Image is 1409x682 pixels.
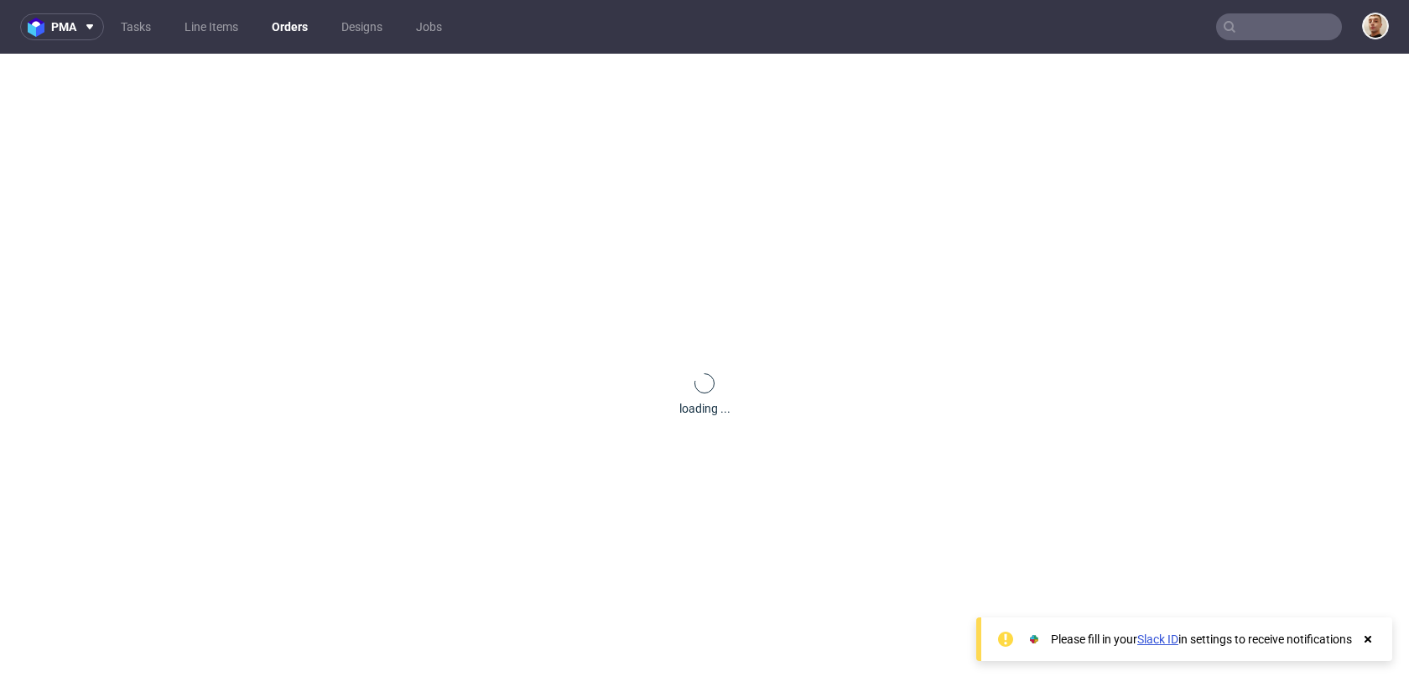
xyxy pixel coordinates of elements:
a: Tasks [111,13,161,40]
button: pma [20,13,104,40]
img: logo [28,18,51,37]
a: Orders [262,13,318,40]
a: Line Items [174,13,248,40]
a: Designs [331,13,393,40]
div: Please fill in your in settings to receive notifications [1051,631,1352,648]
div: loading ... [679,400,730,417]
span: pma [51,21,76,33]
a: Jobs [406,13,452,40]
img: Bartłomiej Leśniczuk [1364,14,1387,38]
a: Slack ID [1137,633,1178,646]
img: Slack [1026,631,1042,648]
